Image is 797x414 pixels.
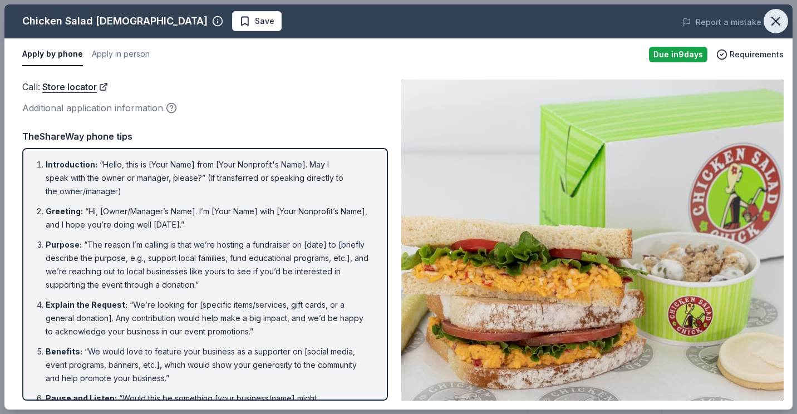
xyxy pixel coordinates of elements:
[730,48,784,61] span: Requirements
[46,158,371,198] li: “Hello, this is [Your Name] from [Your Nonprofit's Name]. May I speak with the owner or manager, ...
[22,12,208,30] div: Chicken Salad [DEMOGRAPHIC_DATA]
[649,47,707,62] div: Due in 9 days
[46,206,83,216] span: Greeting :
[232,11,282,31] button: Save
[255,14,274,28] span: Save
[401,80,784,401] img: Image for Chicken Salad Chick
[46,238,371,292] li: “The reason I’m calling is that we’re hosting a fundraiser on [date] to [briefly describe the pur...
[22,129,388,144] div: TheShareWay phone tips
[682,16,761,29] button: Report a mistake
[46,300,127,309] span: Explain the Request :
[46,347,82,356] span: Benefits :
[22,80,388,94] div: Call :
[92,43,150,66] button: Apply in person
[46,160,97,169] span: Introduction :
[22,43,83,66] button: Apply by phone
[46,205,371,231] li: “Hi, [Owner/Manager’s Name]. I’m [Your Name] with [Your Nonprofit’s Name], and I hope you’re doin...
[46,345,371,385] li: “We would love to feature your business as a supporter on [social media, event programs, banners,...
[42,80,108,94] a: Store locator
[46,240,82,249] span: Purpose :
[716,48,784,61] button: Requirements
[22,101,388,115] div: Additional application information
[46,393,117,403] span: Pause and Listen :
[46,298,371,338] li: “We’re looking for [specific items/services, gift cards, or a general donation]. Any contribution...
